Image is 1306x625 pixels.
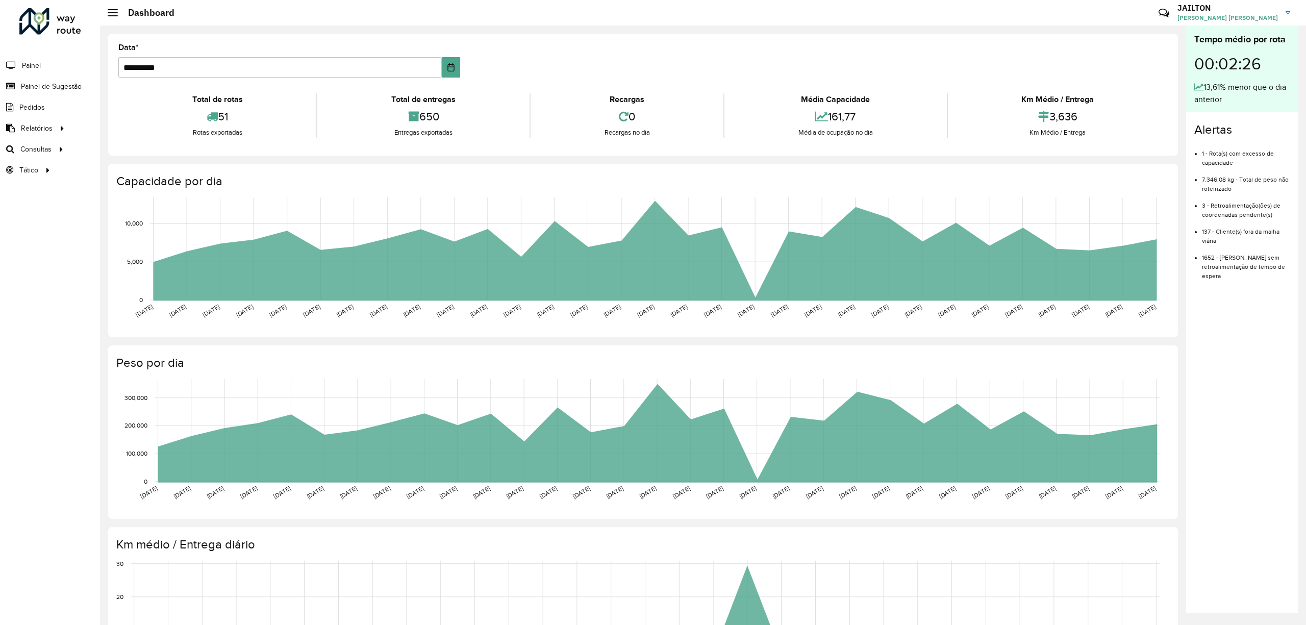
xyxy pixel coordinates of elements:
[121,106,314,128] div: 51
[771,485,791,499] text: [DATE]
[1071,485,1090,499] text: [DATE]
[1153,2,1175,24] a: Contato Rápido
[736,303,756,318] text: [DATE]
[1202,245,1290,281] li: 1652 - [PERSON_NAME] sem retroalimentação de tempo de espera
[503,303,522,318] text: [DATE]
[572,485,591,499] text: [DATE]
[442,57,460,78] button: Choose Date
[235,303,254,318] text: [DATE]
[1138,303,1157,318] text: [DATE]
[206,485,225,499] text: [DATE]
[950,93,1165,106] div: Km Médio / Entrega
[306,485,325,499] text: [DATE]
[302,303,321,318] text: [DATE]
[116,174,1168,189] h4: Capacidade por dia
[971,485,991,499] text: [DATE]
[536,303,555,318] text: [DATE]
[1038,485,1057,499] text: [DATE]
[636,303,656,318] text: [DATE]
[533,128,721,138] div: Recargas no dia
[118,41,139,54] label: Data
[569,303,589,318] text: [DATE]
[1177,13,1278,22] span: [PERSON_NAME] [PERSON_NAME]
[533,93,721,106] div: Recargas
[121,128,314,138] div: Rotas exportadas
[127,258,143,265] text: 5,000
[118,7,174,18] h2: Dashboard
[1194,81,1290,106] div: 13,61% menor que o dia anterior
[1104,485,1124,499] text: [DATE]
[372,485,391,499] text: [DATE]
[533,106,721,128] div: 0
[369,303,388,318] text: [DATE]
[950,106,1165,128] div: 3,636
[938,485,957,499] text: [DATE]
[1202,167,1290,193] li: 7.346,08 kg - Total de peso não roteirizado
[950,128,1165,138] div: Km Médio / Entrega
[439,485,458,499] text: [DATE]
[19,165,38,176] span: Tático
[339,485,358,499] text: [DATE]
[970,303,990,318] text: [DATE]
[727,128,944,138] div: Média de ocupação no dia
[402,303,421,318] text: [DATE]
[738,485,758,499] text: [DATE]
[1202,193,1290,219] li: 3 - Retroalimentação(ões) de coordenadas pendente(s)
[135,303,154,318] text: [DATE]
[605,485,624,499] text: [DATE]
[126,450,147,457] text: 100,000
[937,303,957,318] text: [DATE]
[1037,303,1057,318] text: [DATE]
[320,128,526,138] div: Entregas exportadas
[320,93,526,106] div: Total de entregas
[703,303,722,318] text: [DATE]
[539,485,558,499] text: [DATE]
[905,485,924,499] text: [DATE]
[239,485,259,499] text: [DATE]
[436,303,455,318] text: [DATE]
[272,485,292,499] text: [DATE]
[1194,33,1290,46] div: Tempo médio por rota
[335,303,355,318] text: [DATE]
[1104,303,1123,318] text: [DATE]
[168,303,187,318] text: [DATE]
[770,303,789,318] text: [DATE]
[870,303,890,318] text: [DATE]
[838,485,858,499] text: [DATE]
[1202,141,1290,167] li: 1 - Rota(s) com excesso de capacidade
[125,220,143,227] text: 10,000
[124,422,147,429] text: 200,000
[1194,46,1290,81] div: 00:02:26
[1004,303,1023,318] text: [DATE]
[19,102,45,113] span: Pedidos
[21,123,53,134] span: Relatórios
[837,303,856,318] text: [DATE]
[727,93,944,106] div: Média Capacidade
[1194,122,1290,137] h4: Alertas
[116,593,123,600] text: 20
[320,106,526,128] div: 650
[1071,303,1090,318] text: [DATE]
[871,485,891,499] text: [DATE]
[1177,3,1278,13] h3: JAILTON
[22,60,41,71] span: Painel
[672,485,691,499] text: [DATE]
[202,303,221,318] text: [DATE]
[116,560,123,567] text: 30
[20,144,52,155] span: Consultas
[638,485,658,499] text: [DATE]
[1004,485,1024,499] text: [DATE]
[139,296,143,303] text: 0
[116,356,1168,370] h4: Peso por dia
[705,485,724,499] text: [DATE]
[144,478,147,485] text: 0
[505,485,524,499] text: [DATE]
[268,303,288,318] text: [DATE]
[805,485,824,499] text: [DATE]
[469,303,488,318] text: [DATE]
[602,303,622,318] text: [DATE]
[1138,485,1157,499] text: [DATE]
[139,485,159,499] text: [DATE]
[472,485,491,499] text: [DATE]
[172,485,192,499] text: [DATE]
